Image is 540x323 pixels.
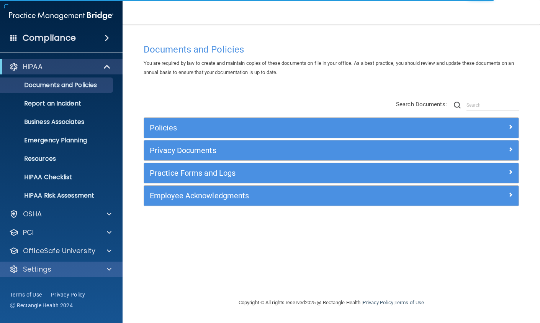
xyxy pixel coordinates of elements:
a: Terms of Use [394,300,424,305]
p: OfficeSafe University [23,246,95,255]
p: Resources [5,155,110,163]
p: Business Associates [5,118,110,126]
p: Emergency Planning [5,137,110,144]
span: Ⓒ Rectangle Health 2024 [10,302,73,309]
a: Terms of Use [10,291,42,298]
h4: Compliance [23,33,76,43]
div: Copyright © All rights reserved 2025 @ Rectangle Health | | [191,290,471,315]
h5: Privacy Documents [150,146,419,155]
a: Settings [9,265,111,274]
span: Search Documents: [396,101,447,108]
a: Privacy Policy [363,300,393,305]
a: OSHA [9,209,111,219]
a: Privacy Policy [51,291,85,298]
p: OSHA [23,209,42,219]
p: Documents and Policies [5,81,110,89]
span: You are required by law to create and maintain copies of these documents on file in your office. ... [144,60,514,75]
h5: Policies [150,124,419,132]
p: HIPAA Risk Assessment [5,192,110,199]
a: Privacy Documents [150,144,513,157]
a: OfficeSafe University [9,246,111,255]
a: HIPAA [9,62,111,71]
h5: Employee Acknowledgments [150,191,419,200]
a: PCI [9,228,111,237]
p: HIPAA [23,62,43,71]
p: PCI [23,228,34,237]
p: HIPAA Checklist [5,173,110,181]
iframe: Drift Widget Chat Controller [407,269,531,299]
h4: Documents and Policies [144,44,519,54]
img: ic-search.3b580494.png [454,102,461,109]
h5: Practice Forms and Logs [150,169,419,177]
input: Search [466,99,519,111]
a: Policies [150,122,513,134]
a: Employee Acknowledgments [150,190,513,202]
img: PMB logo [9,8,113,23]
p: Report an Incident [5,100,110,107]
p: Settings [23,265,51,274]
a: Practice Forms and Logs [150,167,513,179]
